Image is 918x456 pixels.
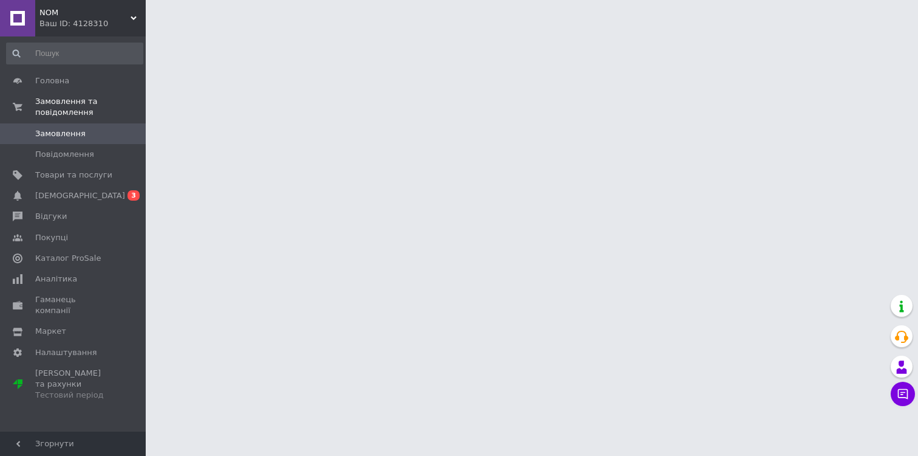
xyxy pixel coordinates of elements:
span: Гаманець компанії [35,294,112,316]
span: Повідомлення [35,149,94,160]
span: NOM [39,7,131,18]
span: 3 [127,190,140,201]
div: Ваш ID: 4128310 [39,18,146,29]
div: Тестовий період [35,390,112,401]
span: Маркет [35,326,66,337]
span: Замовлення та повідомлення [35,96,146,118]
span: Каталог ProSale [35,253,101,264]
span: Налаштування [35,347,97,358]
span: Головна [35,75,69,86]
span: Покупці [35,232,68,243]
span: [DEMOGRAPHIC_DATA] [35,190,125,201]
span: Відгуки [35,211,67,222]
span: Аналітика [35,274,77,285]
input: Пошук [6,43,143,64]
span: Замовлення [35,128,86,139]
button: Чат з покупцем [891,382,915,406]
span: [PERSON_NAME] та рахунки [35,368,112,401]
span: Товари та послуги [35,170,112,181]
